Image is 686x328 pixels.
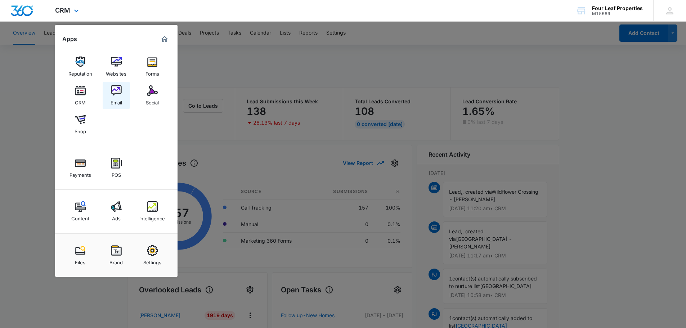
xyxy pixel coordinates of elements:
a: Social [139,82,166,109]
div: account name [592,5,643,11]
a: Payments [67,154,94,181]
div: Websites [106,67,126,77]
div: Social [146,96,159,105]
div: Ads [112,212,121,221]
h2: Apps [62,36,77,42]
a: POS [103,154,130,181]
div: Brand [109,256,123,265]
div: Files [75,256,85,265]
div: account id [592,11,643,16]
a: Intelligence [139,198,166,225]
a: Content [67,198,94,225]
div: Content [71,212,89,221]
div: Reputation [68,67,92,77]
a: Marketing 360® Dashboard [159,33,170,45]
a: Ads [103,198,130,225]
a: Reputation [67,53,94,80]
a: Email [103,82,130,109]
div: Intelligence [139,212,165,221]
a: Settings [139,242,166,269]
a: Brand [103,242,130,269]
div: Forms [145,67,159,77]
span: CRM [55,6,70,14]
div: Shop [75,125,86,134]
a: Shop [67,111,94,138]
a: CRM [67,82,94,109]
a: Forms [139,53,166,80]
div: CRM [75,96,86,105]
div: Settings [143,256,161,265]
a: Files [67,242,94,269]
div: Email [111,96,122,105]
div: POS [112,169,121,178]
div: Payments [70,169,91,178]
a: Websites [103,53,130,80]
